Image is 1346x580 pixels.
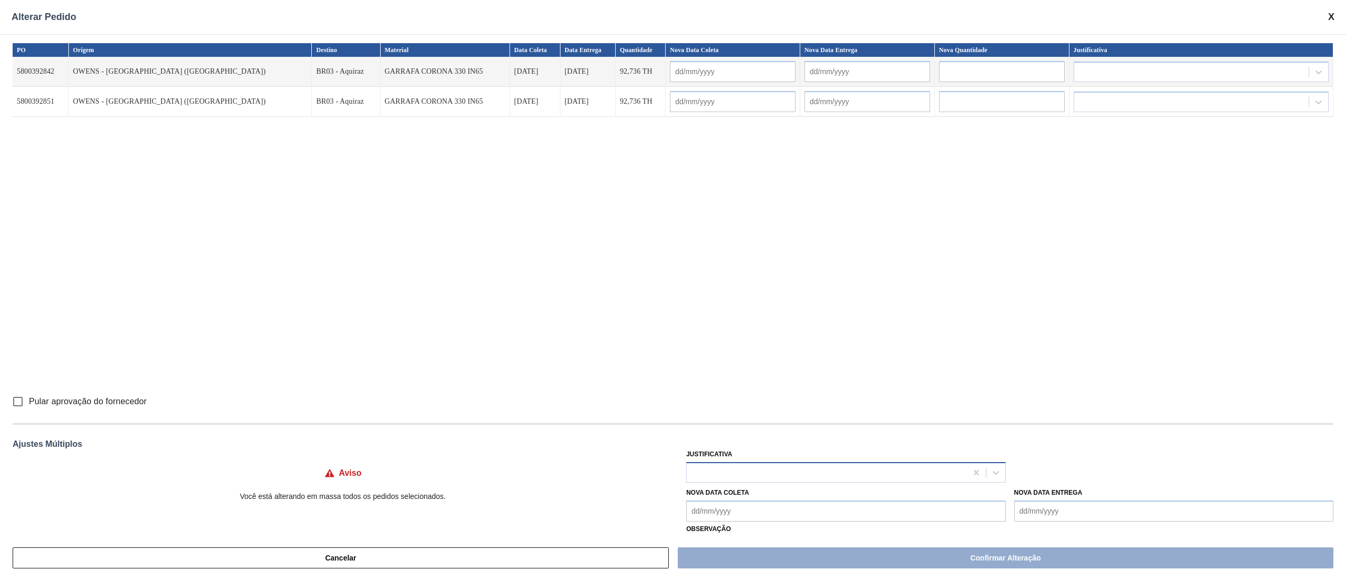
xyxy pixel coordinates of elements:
[616,57,666,87] td: 92,736 TH
[560,57,616,87] td: [DATE]
[339,468,362,478] h4: Aviso
[616,43,666,57] th: Quantidade
[13,439,1333,449] div: Ajustes Múltiplos
[510,43,560,57] th: Data Coleta
[1069,43,1333,57] th: Justificativa
[510,57,560,87] td: [DATE]
[935,43,1069,57] th: Nova Quantidade
[381,87,510,117] td: GARRAFA CORONA 330 IN65
[686,501,1005,522] input: dd/mm/yyyy
[29,395,147,408] span: Pular aprovação do fornecedor
[69,87,312,117] td: OWENS - [GEOGRAPHIC_DATA] ([GEOGRAPHIC_DATA])
[1014,501,1333,522] input: dd/mm/yyyy
[686,489,749,496] label: Nova Data Coleta
[560,43,616,57] th: Data Entrega
[13,87,69,117] td: 5800392851
[69,57,312,87] td: OWENS - [GEOGRAPHIC_DATA] ([GEOGRAPHIC_DATA])
[670,91,796,112] input: dd/mm/yyyy
[616,87,666,117] td: 92,736 TH
[13,57,69,87] td: 5800392842
[312,57,380,87] td: BR03 - Aquiraz
[13,547,669,568] button: Cancelar
[13,43,69,57] th: PO
[560,87,616,117] td: [DATE]
[312,43,380,57] th: Destino
[670,61,796,82] input: dd/mm/yyyy
[686,522,1333,537] label: Observação
[69,43,312,57] th: Origem
[12,12,76,23] span: Alterar Pedido
[312,87,380,117] td: BR03 - Aquiraz
[804,61,930,82] input: dd/mm/yyyy
[13,492,673,501] p: Você está alterando em massa todos os pedidos selecionados.
[686,451,732,458] label: Justificativa
[381,43,510,57] th: Material
[510,87,560,117] td: [DATE]
[804,91,930,112] input: dd/mm/yyyy
[1014,489,1083,496] label: Nova Data Entrega
[800,43,935,57] th: Nova Data Entrega
[666,43,800,57] th: Nova Data Coleta
[381,57,510,87] td: GARRAFA CORONA 330 IN65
